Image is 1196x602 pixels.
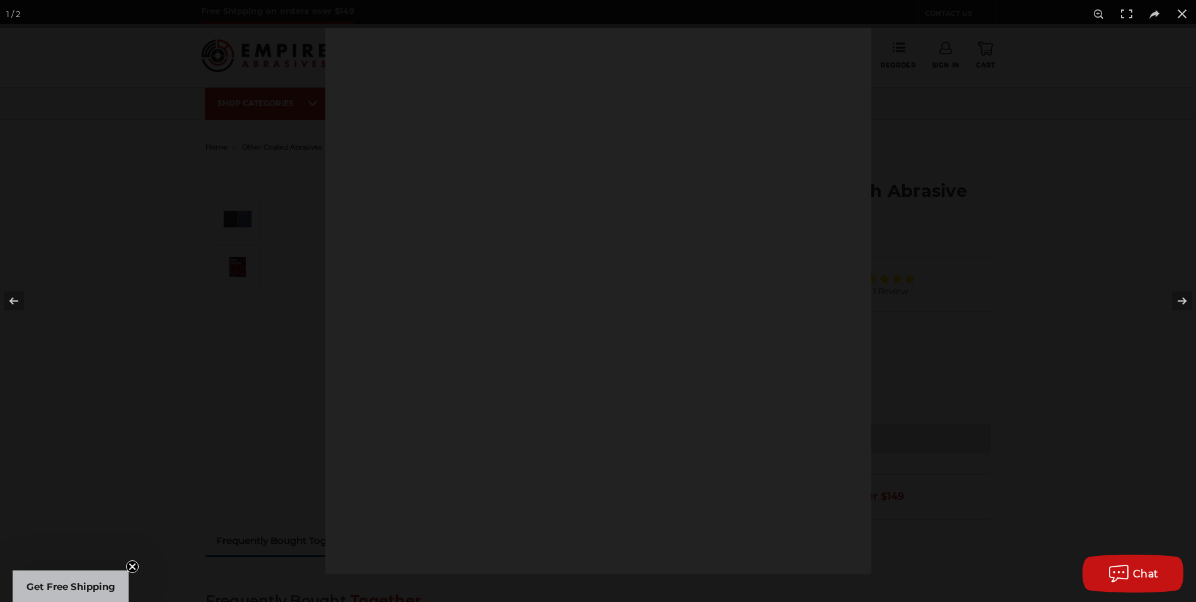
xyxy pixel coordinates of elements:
span: Get Free Shipping [26,581,115,593]
button: Close teaser [126,560,139,573]
span: Chat [1133,568,1159,580]
button: Chat [1083,555,1183,593]
button: Next (arrow right) [1152,269,1196,333]
div: Get Free ShippingClose teaser [13,570,129,602]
